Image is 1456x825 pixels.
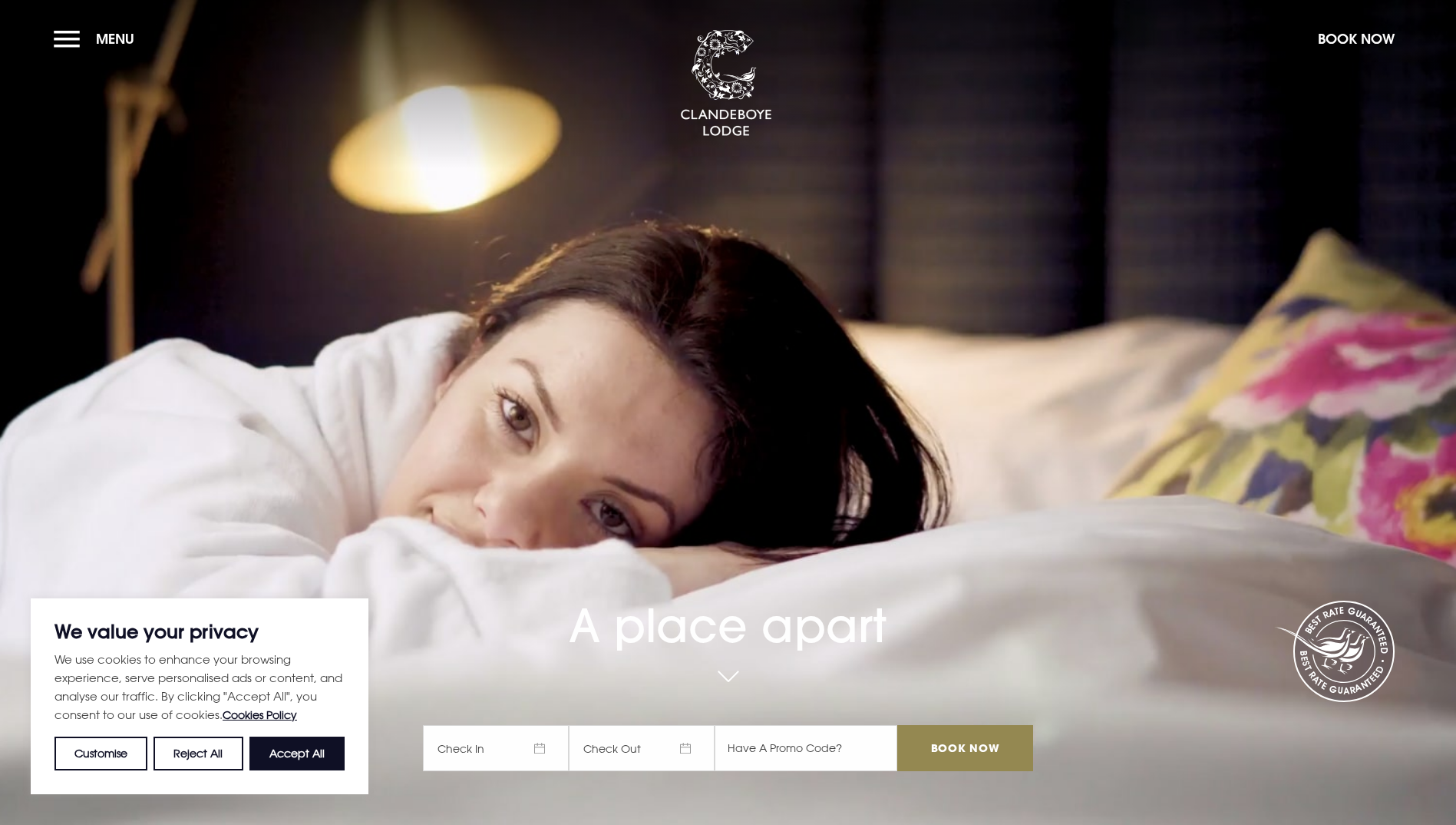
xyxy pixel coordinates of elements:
button: Menu [54,22,142,55]
h1: A place apart [423,548,1032,653]
input: Have A Promo Code? [715,725,897,771]
span: Check In [423,725,569,771]
div: We value your privacy [31,598,368,794]
a: Cookies Policy [223,708,297,721]
span: Check Out [569,725,715,771]
p: We use cookies to enhance your browsing experience, serve personalised ads or content, and analys... [54,650,345,724]
p: We value your privacy [54,622,345,641]
img: Clandeboye Lodge [680,30,772,137]
button: Reject All [154,737,243,770]
button: Accept All [249,737,345,770]
button: Customise [54,737,147,770]
button: Book Now [1310,22,1402,55]
span: Menu [96,30,134,48]
input: Book Now [897,725,1032,771]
